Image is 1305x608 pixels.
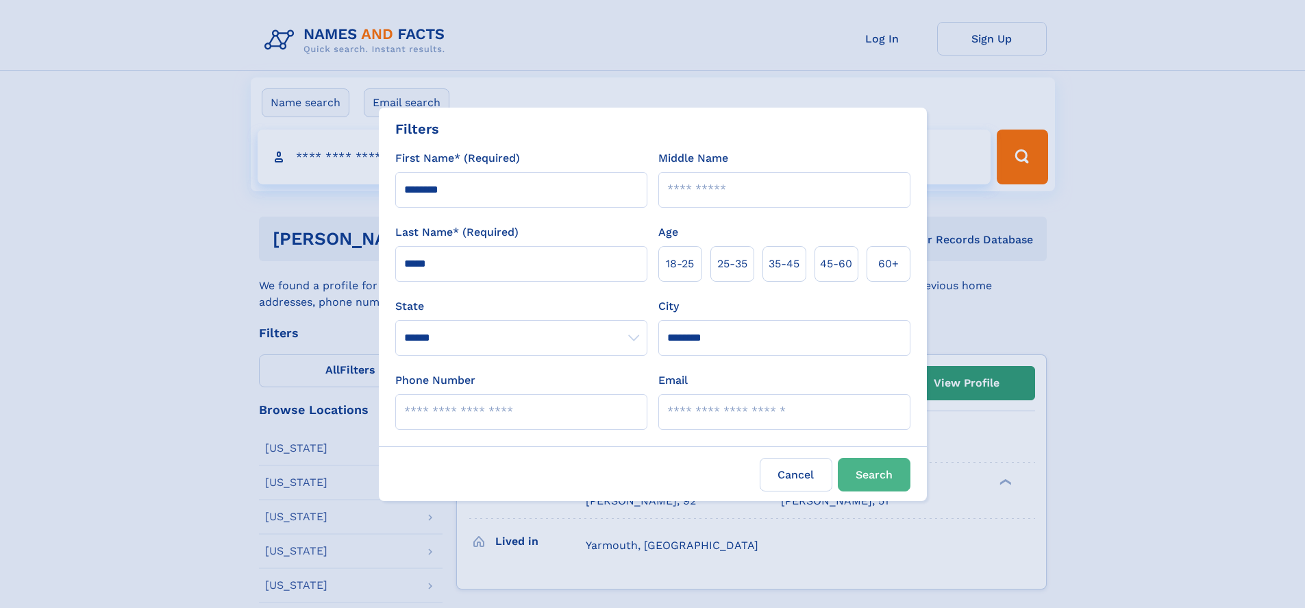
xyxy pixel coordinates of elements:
div: Filters [395,119,439,139]
label: First Name* (Required) [395,150,520,167]
span: 18‑25 [666,256,694,272]
span: 35‑45 [769,256,799,272]
label: City [658,298,679,315]
button: Search [838,458,910,491]
label: Cancel [760,458,832,491]
label: State [395,298,647,315]
span: 60+ [878,256,899,272]
label: Last Name* (Required) [395,224,519,241]
span: 45‑60 [820,256,852,272]
label: Middle Name [658,150,728,167]
label: Age [658,224,678,241]
label: Phone Number [395,372,475,389]
span: 25‑35 [717,256,747,272]
label: Email [658,372,688,389]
